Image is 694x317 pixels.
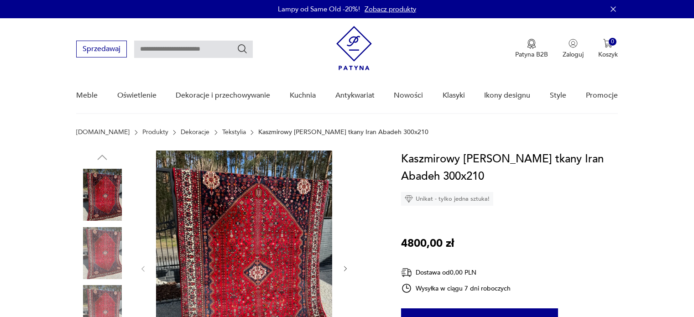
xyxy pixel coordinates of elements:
[563,50,584,59] p: Zaloguj
[443,78,465,113] a: Klasyki
[515,39,548,59] button: Patyna B2B
[401,267,412,278] img: Ikona dostawy
[290,78,316,113] a: Kuchnia
[401,267,511,278] div: Dostawa od 0,00 PLN
[237,43,248,54] button: Szukaj
[527,39,536,49] img: Ikona medalu
[603,39,612,48] img: Ikona koszyka
[176,78,270,113] a: Dekoracje i przechowywanie
[563,39,584,59] button: Zaloguj
[515,50,548,59] p: Patyna B2B
[335,78,375,113] a: Antykwariat
[401,235,454,252] p: 4800,00 zł
[76,227,128,279] img: Zdjęcie produktu Kaszmirowy dywan perski r. tkany Iran Abadeh 300x210
[405,195,413,203] img: Ikona diamentu
[117,78,157,113] a: Oświetlenie
[586,78,618,113] a: Promocje
[76,129,130,136] a: [DOMAIN_NAME]
[76,47,127,53] a: Sprzedawaj
[598,50,618,59] p: Koszyk
[365,5,416,14] a: Zobacz produkty
[336,26,372,70] img: Patyna - sklep z meblami i dekoracjami vintage
[401,283,511,294] div: Wysyłka w ciągu 7 dni roboczych
[142,129,168,136] a: Produkty
[258,129,428,136] p: Kaszmirowy [PERSON_NAME] tkany Iran Abadeh 300x210
[401,151,618,185] h1: Kaszmirowy [PERSON_NAME] tkany Iran Abadeh 300x210
[569,39,578,48] img: Ikonka użytkownika
[515,39,548,59] a: Ikona medaluPatyna B2B
[550,78,566,113] a: Style
[222,129,246,136] a: Tekstylia
[598,39,618,59] button: 0Koszyk
[609,38,616,46] div: 0
[394,78,423,113] a: Nowości
[401,192,493,206] div: Unikat - tylko jedna sztuka!
[76,169,128,221] img: Zdjęcie produktu Kaszmirowy dywan perski r. tkany Iran Abadeh 300x210
[278,5,360,14] p: Lampy od Same Old -20%!
[484,78,530,113] a: Ikony designu
[76,78,98,113] a: Meble
[181,129,209,136] a: Dekoracje
[76,41,127,57] button: Sprzedawaj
